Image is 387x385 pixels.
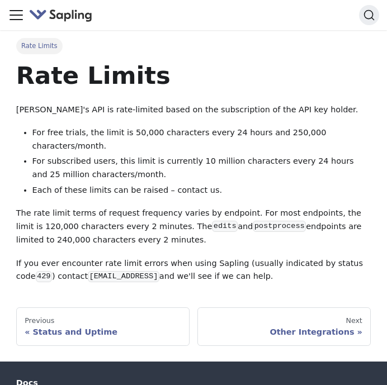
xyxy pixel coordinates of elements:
p: If you ever encounter rate limit errors when using Sapling (usually indicated by status code ) co... [16,257,371,284]
a: Sapling.ai [29,7,97,23]
div: Previous [25,316,181,325]
code: 429 [36,271,52,282]
h1: Rate Limits [16,60,371,91]
a: NextOther Integrations [197,307,371,345]
a: PreviousStatus and Uptime [16,307,190,345]
code: postprocess [253,221,306,232]
button: Toggle navigation bar [8,7,25,23]
nav: Breadcrumbs [16,38,371,54]
div: Status and Uptime [25,327,181,337]
img: Sapling.ai [29,7,93,23]
p: [PERSON_NAME]'s API is rate-limited based on the subscription of the API key holder. [16,103,371,117]
div: Next [206,316,362,325]
li: Each of these limits can be raised – contact us. [32,184,371,197]
code: edits [212,221,238,232]
div: Other Integrations [206,327,362,337]
code: [EMAIL_ADDRESS] [88,271,159,282]
li: For free trials, the limit is 50,000 characters every 24 hours and 250,000 characters/month. [32,126,371,153]
button: Search (Command+K) [359,5,379,25]
li: For subscribed users, this limit is currently 10 million characters every 24 hours and 25 million... [32,155,371,182]
span: Rate Limits [16,38,63,54]
nav: Docs pages [16,307,371,345]
p: The rate limit terms of request frequency varies by endpoint. For most endpoints, the limit is 12... [16,207,371,246]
